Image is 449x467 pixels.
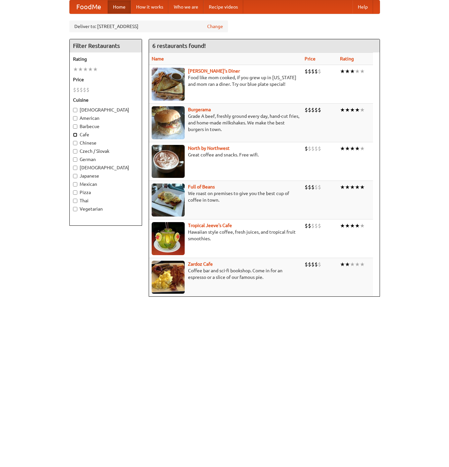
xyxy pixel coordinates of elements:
[152,56,164,61] a: Name
[355,222,360,229] li: ★
[345,145,350,152] li: ★
[315,183,318,191] li: $
[311,183,315,191] li: $
[152,261,185,294] img: zardoz.jpg
[345,222,350,229] li: ★
[350,106,355,114] li: ★
[73,86,76,93] li: $
[152,74,299,87] p: Food like mom cooked, if you grew up in [US_STATE] and mom ran a diner. Try our blue plate special!
[340,222,345,229] li: ★
[76,86,80,93] li: $
[345,183,350,191] li: ★
[311,145,315,152] li: $
[305,222,308,229] li: $
[308,261,311,268] li: $
[73,107,138,113] label: [DEMOGRAPHIC_DATA]
[188,184,215,189] a: Full of Beans
[152,229,299,242] p: Hawaiian style coffee, fresh juices, and tropical fruit smoothies.
[308,145,311,152] li: $
[305,145,308,152] li: $
[152,222,185,255] img: jeeves.jpg
[73,123,138,130] label: Barbecue
[350,145,355,152] li: ★
[315,106,318,114] li: $
[152,151,299,158] p: Great coffee and snacks. Free wifi.
[152,190,299,203] p: We roast on premises to give you the best cup of coffee in town.
[73,181,138,187] label: Mexican
[152,68,185,101] img: sallys.jpg
[340,68,345,75] li: ★
[318,68,321,75] li: $
[168,0,204,14] a: Who we are
[355,106,360,114] li: ★
[188,261,213,267] a: Zardoz Cafe
[73,148,138,154] label: Czech / Slovak
[73,149,77,153] input: Czech / Slovak
[73,116,77,120] input: American
[152,43,206,49] ng-pluralize: 6 restaurants found!
[83,66,88,73] li: ★
[340,261,345,268] li: ★
[152,183,185,217] img: beans.jpg
[88,66,93,73] li: ★
[73,97,138,103] h5: Cuisine
[305,261,308,268] li: $
[340,145,345,152] li: ★
[353,0,373,14] a: Help
[152,145,185,178] img: north.jpg
[305,68,308,75] li: $
[73,207,77,211] input: Vegetarian
[360,261,365,268] li: ★
[355,68,360,75] li: ★
[355,183,360,191] li: ★
[315,68,318,75] li: $
[345,68,350,75] li: ★
[188,146,230,151] b: North by Northwest
[73,141,77,145] input: Chinese
[152,106,185,139] img: burgerama.jpg
[73,199,77,203] input: Thai
[360,183,365,191] li: ★
[69,20,228,32] div: Deliver to: [STREET_ADDRESS]
[188,223,232,228] b: Tropical Jeeve's Cafe
[350,68,355,75] li: ★
[340,56,354,61] a: Rating
[318,106,321,114] li: $
[73,197,138,204] label: Thai
[73,190,77,195] input: Pizza
[152,267,299,281] p: Coffee bar and sci-fi bookshop. Come in for an espresso or a slice of our famous pie.
[131,0,168,14] a: How it works
[73,164,138,171] label: [DEMOGRAPHIC_DATA]
[305,183,308,191] li: $
[311,68,315,75] li: $
[73,189,138,196] label: Pizza
[86,86,90,93] li: $
[350,183,355,191] li: ★
[73,66,78,73] li: ★
[311,106,315,114] li: $
[308,183,311,191] li: $
[305,106,308,114] li: $
[318,145,321,152] li: $
[73,124,77,129] input: Barbecue
[315,222,318,229] li: $
[360,145,365,152] li: ★
[73,166,77,170] input: [DEMOGRAPHIC_DATA]
[350,261,355,268] li: ★
[188,68,240,74] a: [PERSON_NAME]'s Diner
[73,131,138,138] label: Cafe
[308,68,311,75] li: $
[308,106,311,114] li: $
[73,76,138,83] h5: Price
[93,66,98,73] li: ★
[188,107,211,112] a: Burgerama
[318,261,321,268] li: $
[315,145,318,152] li: $
[73,173,138,179] label: Japanese
[311,222,315,229] li: $
[318,183,321,191] li: $
[73,56,138,62] h5: Rating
